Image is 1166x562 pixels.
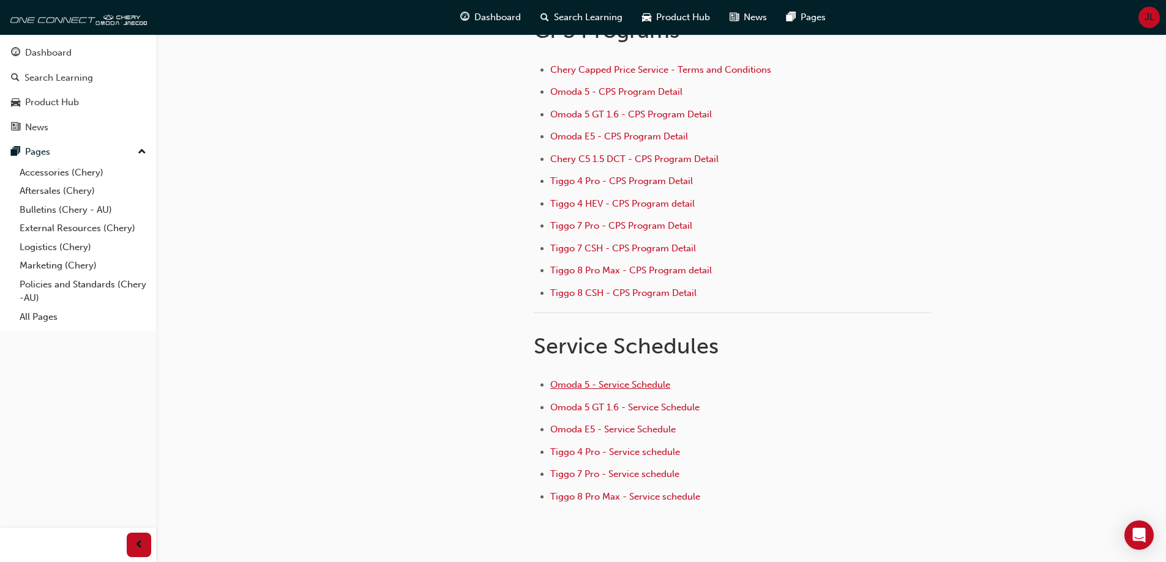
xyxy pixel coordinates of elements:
div: Dashboard [25,46,72,60]
a: News [5,116,151,139]
span: guage-icon [460,10,469,25]
span: Search Learning [554,10,622,24]
span: news-icon [730,10,739,25]
span: News [744,10,767,24]
a: Tiggo 4 Pro - Service schedule [550,446,680,457]
a: Product Hub [5,91,151,114]
button: Pages [5,141,151,163]
a: Marketing (Chery) [15,256,151,275]
div: Product Hub [25,95,79,109]
div: Pages [25,145,50,159]
a: Tiggo 8 Pro Max - Service schedule [550,491,700,502]
a: search-iconSearch Learning [531,5,632,30]
a: news-iconNews [720,5,777,30]
a: Accessories (Chery) [15,163,151,182]
span: Dashboard [474,10,521,24]
a: External Resources (Chery) [15,219,151,238]
a: Omoda E5 - Service Schedule [550,424,676,435]
a: Tiggo 7 Pro - CPS Program Detail [550,220,692,231]
span: prev-icon [135,538,144,553]
a: Tiggo 7 Pro - Service schedule [550,468,679,479]
a: Tiggo 4 Pro - CPS Program Detail [550,176,693,187]
span: guage-icon [11,48,20,59]
a: Tiggo 8 Pro Max - CPS Program detail [550,265,712,276]
a: Chery Capped Price Service - Terms and Conditions [550,64,771,75]
span: pages-icon [11,147,20,158]
a: guage-iconDashboard [450,5,531,30]
span: search-icon [11,73,20,84]
img: oneconnect [6,5,147,29]
span: Service Schedules [534,333,719,359]
a: Tiggo 7 CSH - CPS Program Detail [550,243,696,254]
a: Policies and Standards (Chery -AU) [15,275,151,308]
a: Tiggo 4 HEV - CPS Program detail [550,198,695,209]
a: car-iconProduct Hub [632,5,720,30]
span: JL [1145,10,1154,24]
div: Search Learning [24,71,93,85]
div: News [25,120,48,135]
a: Omoda 5 GT 1.6 - CPS Program Detail [550,109,712,120]
span: Pages [801,10,826,24]
a: All Pages [15,308,151,327]
a: Omoda 5 GT 1.6 - Service Schedule [550,402,700,413]
a: Aftersales (Chery) [15,182,151,201]
a: Omoda 5 - Service Schedule [550,379,670,390]
span: pages-icon [787,10,796,25]
a: Dashboard [5,42,151,64]
a: Omoda 5 - CPS Program Detail [550,86,682,97]
a: Bulletins (Chery - AU) [15,201,151,220]
span: car-icon [642,10,651,25]
a: Tiggo 8 CSH - CPS Program Detail [550,287,697,298]
button: JL [1138,7,1160,28]
a: pages-iconPages [777,5,835,30]
a: Logistics (Chery) [15,238,151,257]
span: up-icon [138,144,146,160]
span: news-icon [11,122,20,133]
span: search-icon [540,10,549,25]
span: car-icon [11,97,20,108]
a: Search Learning [5,67,151,89]
a: Chery C5 1.5 DCT - CPS Program Detail [550,153,719,165]
a: Omoda E5 - CPS Program Detail [550,131,688,142]
div: Open Intercom Messenger [1124,520,1154,550]
span: Product Hub [656,10,710,24]
button: DashboardSearch LearningProduct HubNews [5,39,151,141]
